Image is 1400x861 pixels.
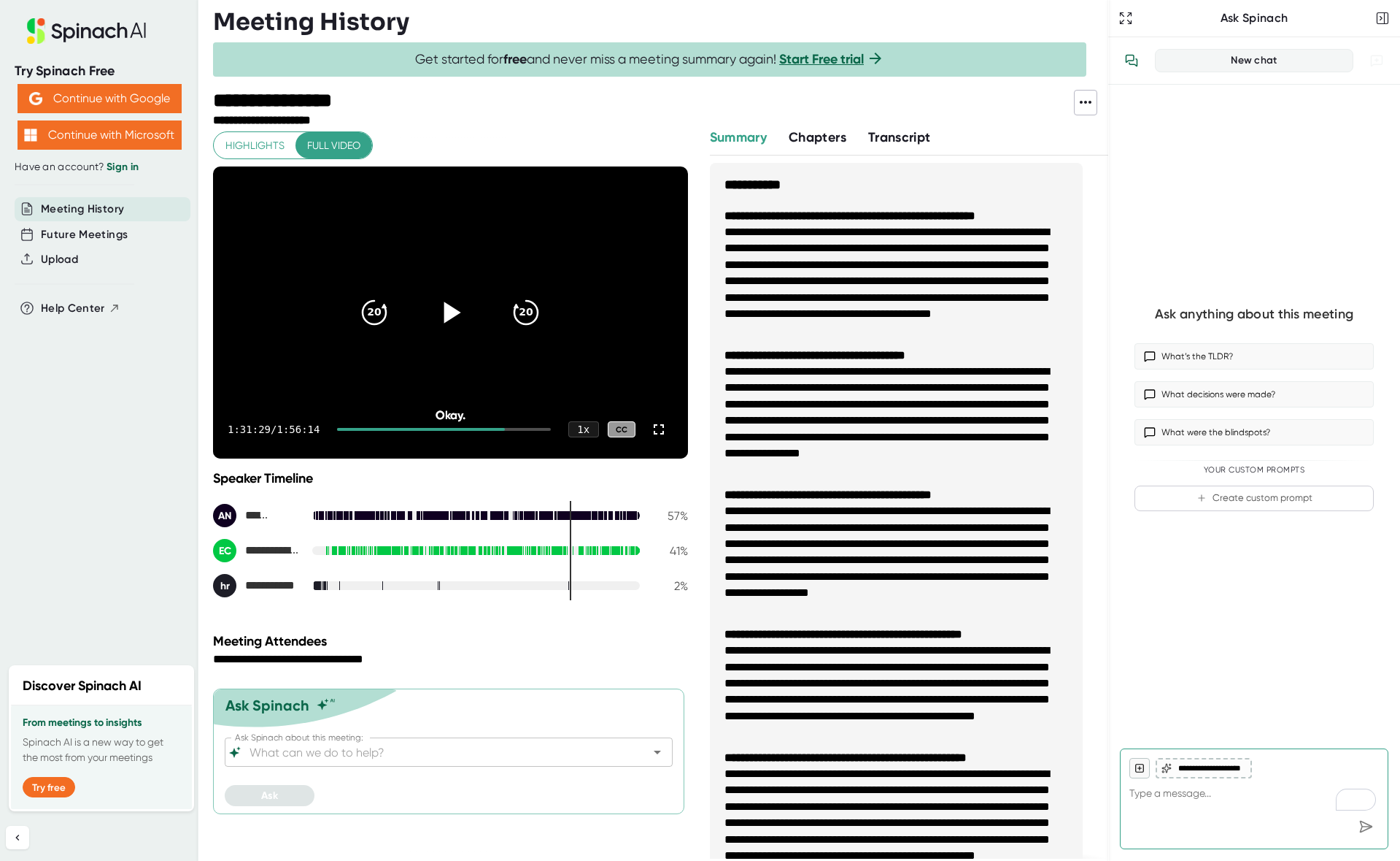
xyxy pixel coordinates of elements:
[1117,46,1146,75] button: View conversation history
[41,201,124,218] button: Meeting History
[651,544,688,558] div: 41 %
[1134,419,1374,445] button: What were the blindspots?
[710,129,767,145] span: Summary
[710,128,767,148] button: Summary
[247,742,625,762] input: What can we do to help?
[868,129,931,145] span: Transcript
[789,128,846,148] button: Chapters
[1136,11,1372,26] div: Ask Spinach
[503,51,527,67] b: free
[23,676,142,696] h2: Discover Spinach AI
[213,574,301,597] div: hayley ross
[1134,486,1374,511] button: Create custom prompt
[107,161,139,173] a: Sign in
[1372,8,1393,28] button: Close conversation sidebar
[213,574,236,597] div: hr
[651,579,688,593] div: 2 %
[789,129,846,145] span: Chapters
[568,421,599,437] div: 1 x
[18,84,182,113] button: Continue with Google
[307,137,360,155] span: Full video
[1134,381,1374,407] button: What decisions were made?
[15,63,184,80] div: Try Spinach Free
[213,504,236,527] div: AN
[213,504,301,527] div: Ali N
[23,777,75,797] button: Try free
[225,697,309,714] div: Ask Spinach
[415,51,884,68] span: Get started for and never miss a meeting summary again!
[228,424,320,435] div: 1:31:29 / 1:56:14
[1155,306,1353,323] div: Ask anything about this meeting
[23,735,180,765] p: Spinach AI is a new way to get the most from your meetings
[260,408,641,422] div: Okay.
[213,539,236,562] div: EC
[41,300,120,317] button: Help Center
[18,120,182,150] button: Continue with Microsoft
[647,742,668,762] button: Open
[29,92,42,105] img: Aehbyd4JwY73AAAAAElFTkSuQmCC
[651,509,688,523] div: 57 %
[868,128,931,148] button: Transcript
[295,132,372,159] button: Full video
[15,161,184,174] div: Have an account?
[213,539,301,562] div: Erica Clickner
[779,51,864,67] a: Start Free trial
[213,8,409,36] h3: Meeting History
[1353,814,1379,840] div: Send message
[225,137,285,155] span: Highlights
[213,633,692,649] div: Meeting Attendees
[1129,778,1379,814] textarea: To enrich screen reader interactions, please activate Accessibility in Grammarly extension settings
[608,421,635,438] div: CC
[1134,465,1374,475] div: Your Custom Prompts
[41,226,128,243] button: Future Meetings
[41,251,78,268] button: Upload
[1115,8,1136,28] button: Expand to Ask Spinach page
[23,717,180,729] h3: From meetings to insights
[6,826,29,849] button: Collapse sidebar
[214,132,296,159] button: Highlights
[213,470,688,486] div: Speaker Timeline
[261,789,278,802] span: Ask
[225,785,314,806] button: Ask
[1164,54,1344,67] div: New chat
[41,300,105,317] span: Help Center
[1134,343,1374,370] button: What’s the TLDR?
